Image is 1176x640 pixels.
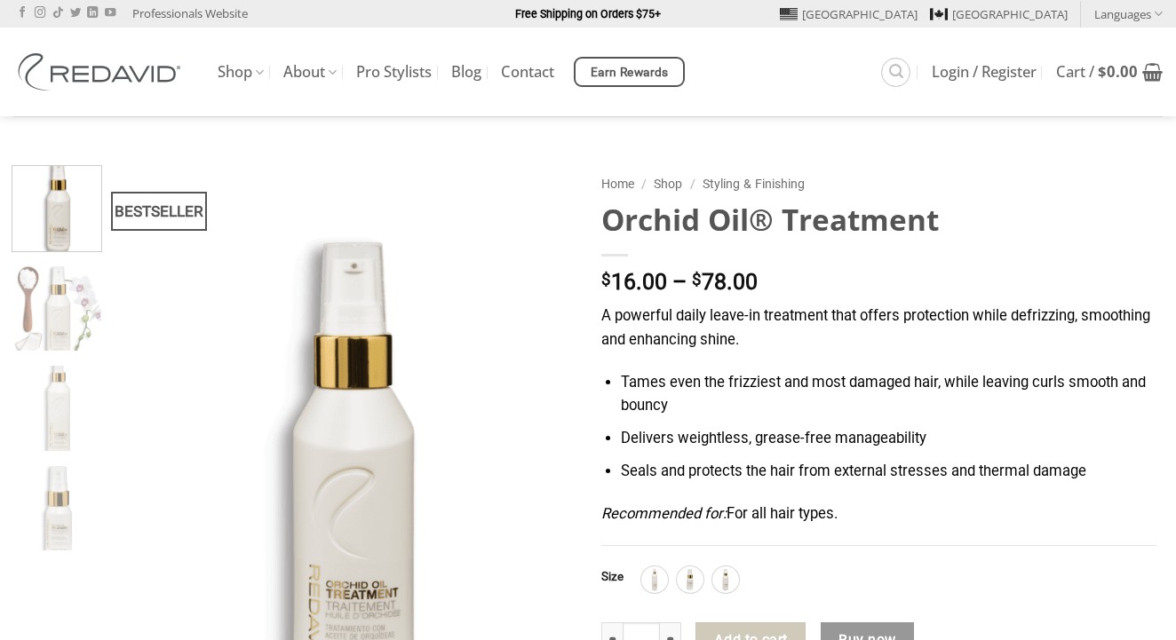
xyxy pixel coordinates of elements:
[501,56,554,88] a: Contact
[643,568,666,591] img: 250ml
[601,272,611,288] span: $
[12,366,102,455] img: REDAVID Orchid Oil Treatment 250ml
[515,7,661,20] strong: Free Shipping on Orders $75+
[692,269,758,295] bdi: 78.00
[932,56,1037,88] a: Login / Register
[621,371,1156,418] li: Tames even the frizziest and most damaged hair, while leaving curls smooth and bouncy
[1098,61,1138,82] bdi: 0.00
[283,55,337,90] a: About
[621,460,1156,484] li: Seals and protects the hair from external stresses and thermal damage
[601,304,1156,352] p: A powerful daily leave-in treatment that offers protection while defrizzing, smoothing and enhanc...
[690,177,695,191] span: /
[641,566,668,593] div: 250ml
[13,53,191,91] img: REDAVID Salon Products | United States
[218,55,264,90] a: Shop
[451,56,481,88] a: Blog
[712,566,739,593] div: 90ml
[12,266,102,356] img: REDAVID Orchid Oil Treatment 90ml
[52,7,63,20] a: Follow on TikTok
[881,58,910,87] a: Search
[601,505,727,522] em: Recommended for:
[601,174,1156,194] nav: Breadcrumb
[930,1,1068,28] a: [GEOGRAPHIC_DATA]
[703,177,805,191] a: Styling & Finishing
[601,502,1156,526] p: For all hair types.
[356,56,432,88] a: Pro Stylists
[621,427,1156,451] li: Delivers weightless, grease-free manageability
[714,568,737,591] img: 90ml
[1056,65,1138,79] span: Cart /
[601,177,634,191] a: Home
[591,63,669,83] span: Earn Rewards
[601,269,667,295] bdi: 16.00
[70,7,81,20] a: Follow on Twitter
[932,65,1037,79] span: Login / Register
[601,571,624,583] label: Size
[641,177,647,191] span: /
[780,1,918,28] a: [GEOGRAPHIC_DATA]
[1056,52,1163,91] a: View cart
[35,7,45,20] a: Follow on Instagram
[679,568,702,591] img: 30ml
[692,272,702,288] span: $
[1094,1,1163,27] a: Languages
[87,7,98,20] a: Follow on LinkedIn
[601,201,1156,239] h1: Orchid Oil® Treatment
[12,162,102,251] img: REDAVID Orchid Oil Treatment 90ml
[574,57,685,87] a: Earn Rewards
[672,269,687,295] span: –
[1098,61,1107,82] span: $
[12,466,102,556] img: REDAVID Orchid Oil Treatment 30ml
[677,566,703,593] div: 30ml
[17,7,28,20] a: Follow on Facebook
[105,7,115,20] a: Follow on YouTube
[654,177,682,191] a: Shop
